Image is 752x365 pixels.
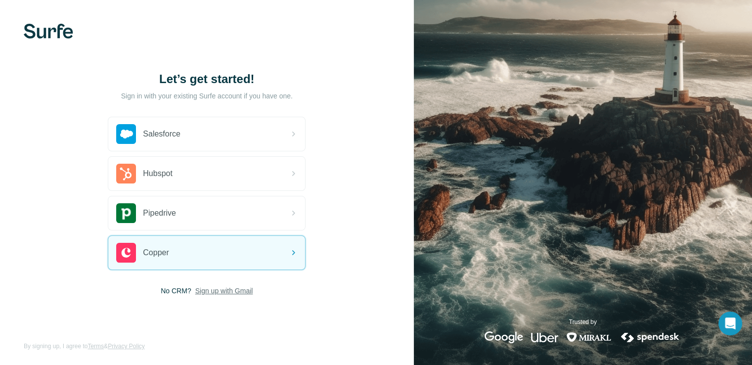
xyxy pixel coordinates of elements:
[143,247,169,259] span: Copper
[108,343,145,350] a: Privacy Policy
[88,343,104,350] a: Terms
[569,318,597,326] p: Trusted by
[143,168,173,180] span: Hubspot
[108,71,306,87] h1: Let’s get started!
[24,24,73,39] img: Surfe's logo
[24,342,145,351] span: By signing up, I agree to &
[116,203,136,223] img: pipedrive's logo
[116,243,136,263] img: copper's logo
[718,312,742,335] div: Open Intercom Messenger
[143,207,176,219] span: Pipedrive
[531,331,558,343] img: uber's logo
[161,286,191,296] span: No CRM?
[195,286,253,296] button: Sign up with Gmail
[619,331,681,343] img: spendesk's logo
[121,91,293,101] p: Sign in with your existing Surfe account if you have one.
[566,331,612,343] img: mirakl's logo
[143,128,180,140] span: Salesforce
[116,164,136,183] img: hubspot's logo
[116,124,136,144] img: salesforce's logo
[485,331,523,343] img: google's logo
